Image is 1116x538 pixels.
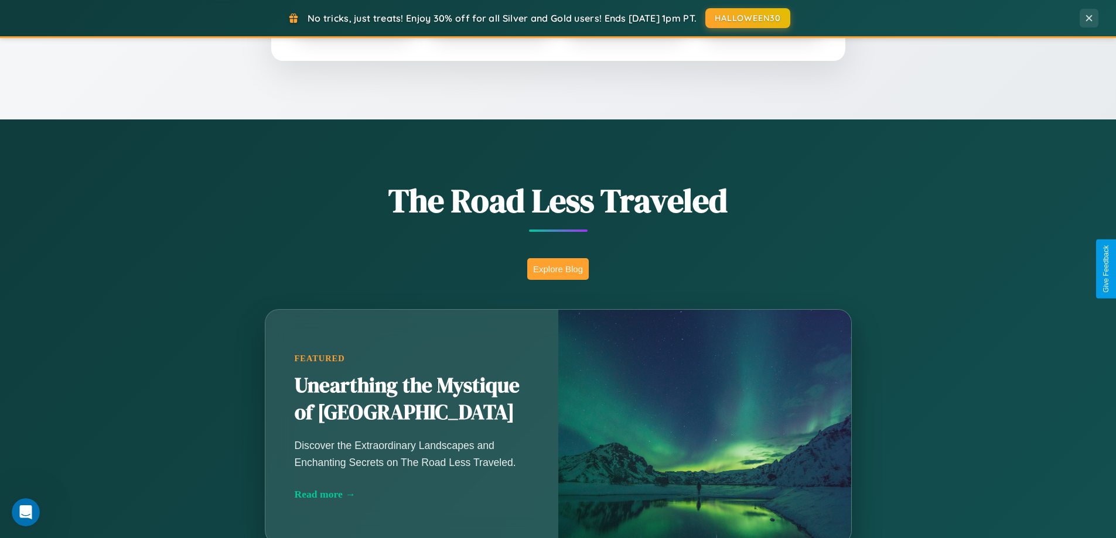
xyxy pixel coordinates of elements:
p: Discover the Extraordinary Landscapes and Enchanting Secrets on The Road Less Traveled. [295,437,529,470]
div: Featured [295,354,529,364]
button: HALLOWEEN30 [705,8,790,28]
h1: The Road Less Traveled [207,178,910,223]
button: Explore Blog [527,258,589,280]
h2: Unearthing the Mystique of [GEOGRAPHIC_DATA] [295,372,529,426]
div: Read more → [295,488,529,501]
iframe: Intercom live chat [12,498,40,526]
span: No tricks, just treats! Enjoy 30% off for all Silver and Gold users! Ends [DATE] 1pm PT. [308,12,697,24]
div: Give Feedback [1102,245,1110,293]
